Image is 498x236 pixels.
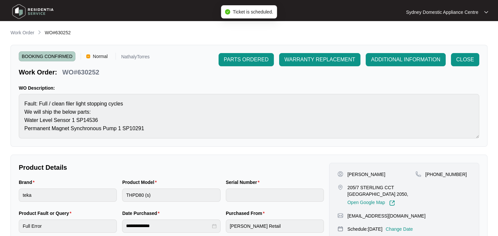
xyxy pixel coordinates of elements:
p: Schedule: [DATE] [347,226,382,232]
p: WO#630252 [62,68,99,77]
img: user-pin [337,171,343,177]
p: NathalyTorres [121,54,149,61]
span: WO#630252 [45,30,71,35]
p: 205/7 STERLING CCT [GEOGRAPHIC_DATA] 2050, [347,184,415,197]
span: WARRANTY REPLACEMENT [284,56,355,64]
label: Product Model [122,179,159,186]
span: CLOSE [456,56,474,64]
span: Ticket is scheduled. [233,9,273,15]
span: PARTS ORDERED [224,56,269,64]
a: Work Order [9,29,36,37]
span: check-circle [225,9,230,15]
button: CLOSE [451,53,479,66]
p: Work Order [11,29,34,36]
a: Open Google Map [347,200,395,206]
input: Date Purchased [126,222,210,229]
input: Purchased From [226,220,324,233]
img: map-pin [337,226,343,232]
input: Brand [19,189,117,202]
img: residentia service logo [10,2,56,21]
p: [PERSON_NAME] [347,171,385,178]
span: BOOKING CONFIRMED [19,51,75,61]
label: Serial Number [226,179,262,186]
img: dropdown arrow [484,11,488,14]
label: Brand [19,179,37,186]
img: map-pin [337,184,343,190]
p: Product Details [19,163,324,172]
p: Sydney Domestic Appliance Centre [406,9,478,15]
p: WO Description: [19,85,479,91]
input: Serial Number [226,189,324,202]
img: Vercel Logo [86,54,90,58]
p: Work Order: [19,68,57,77]
img: map-pin [337,213,343,219]
img: chevron-right [37,30,42,35]
label: Product Fault or Query [19,210,74,217]
img: Link-External [389,200,395,206]
input: Product Model [122,189,220,202]
button: ADDITIONAL INFORMATION [366,53,446,66]
button: PARTS ORDERED [219,53,274,66]
img: map-pin [415,171,421,177]
p: [EMAIL_ADDRESS][DOMAIN_NAME] [347,213,425,219]
label: Purchased From [226,210,267,217]
span: ADDITIONAL INFORMATION [371,56,440,64]
input: Product Fault or Query [19,220,117,233]
button: WARRANTY REPLACEMENT [279,53,360,66]
span: Normal [90,51,110,61]
textarea: Fault: Full / clean filer light stopping cycles We will ship the below parts: Water Level Sensor ... [19,94,479,138]
p: [PHONE_NUMBER] [425,171,467,178]
label: Date Purchased [122,210,162,217]
p: Change Date [386,226,413,232]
